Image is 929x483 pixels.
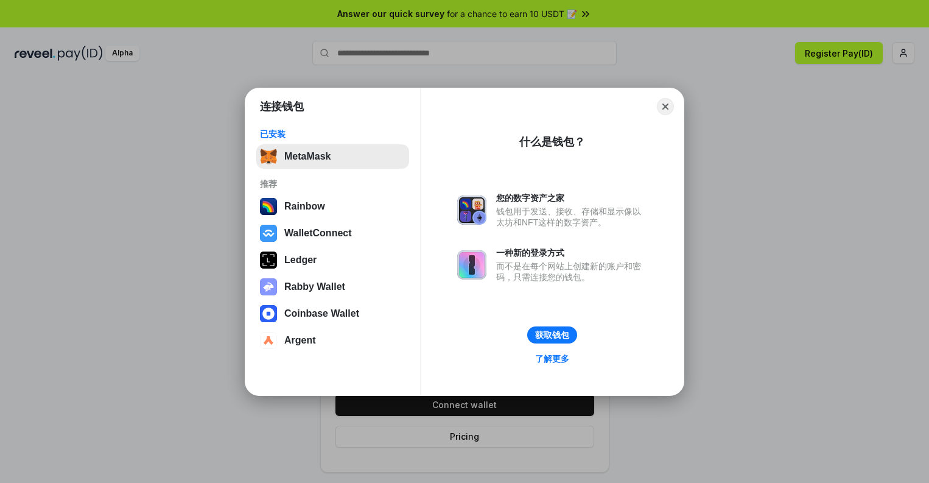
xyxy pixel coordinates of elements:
div: Coinbase Wallet [284,308,359,319]
img: svg+xml,%3Csvg%20xmlns%3D%22http%3A%2F%2Fwww.w3.org%2F2000%2Fsvg%22%20fill%3D%22none%22%20viewBox... [457,196,486,225]
div: 一种新的登录方式 [496,247,647,258]
div: MetaMask [284,151,331,162]
div: 什么是钱包？ [519,135,585,149]
img: svg+xml,%3Csvg%20width%3D%2228%22%20height%3D%2228%22%20viewBox%3D%220%200%2028%2028%22%20fill%3D... [260,225,277,242]
h1: 连接钱包 [260,99,304,114]
div: WalletConnect [284,228,352,239]
div: Ledger [284,255,317,266]
img: svg+xml,%3Csvg%20width%3D%22120%22%20height%3D%22120%22%20viewBox%3D%220%200%20120%20120%22%20fil... [260,198,277,215]
img: svg+xml,%3Csvg%20xmlns%3D%22http%3A%2F%2Fwww.w3.org%2F2000%2Fsvg%22%20fill%3D%22none%22%20viewBox... [457,250,486,280]
img: svg+xml,%3Csvg%20width%3D%2228%22%20height%3D%2228%22%20viewBox%3D%220%200%2028%2028%22%20fill%3D... [260,305,277,322]
button: Rainbow [256,194,409,219]
div: 钱包用于发送、接收、存储和显示像以太坊和NFT这样的数字资产。 [496,206,647,228]
div: 获取钱包 [535,330,569,340]
div: 您的数字资产之家 [496,192,647,203]
img: svg+xml,%3Csvg%20xmlns%3D%22http%3A%2F%2Fwww.w3.org%2F2000%2Fsvg%22%20fill%3D%22none%22%20viewBox... [260,278,277,295]
div: 而不是在每个网站上创建新的账户和密码，只需连接您的钱包。 [496,261,647,283]
button: WalletConnect [256,221,409,245]
div: 已安装 [260,129,405,139]
div: 推荐 [260,178,405,189]
button: Close [657,98,674,115]
img: svg+xml,%3Csvg%20fill%3D%22none%22%20height%3D%2233%22%20viewBox%3D%220%200%2035%2033%22%20width%... [260,148,277,165]
div: 了解更多 [535,353,569,364]
button: Ledger [256,248,409,272]
button: 获取钱包 [527,326,577,344]
div: Argent [284,335,316,346]
button: Rabby Wallet [256,275,409,299]
div: Rabby Wallet [284,281,345,292]
button: Coinbase Wallet [256,301,409,326]
img: svg+xml,%3Csvg%20xmlns%3D%22http%3A%2F%2Fwww.w3.org%2F2000%2Fsvg%22%20width%3D%2228%22%20height%3... [260,252,277,269]
a: 了解更多 [528,351,577,367]
button: Argent [256,328,409,353]
img: svg+xml,%3Csvg%20width%3D%2228%22%20height%3D%2228%22%20viewBox%3D%220%200%2028%2028%22%20fill%3D... [260,332,277,349]
div: Rainbow [284,201,325,212]
button: MetaMask [256,144,409,169]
